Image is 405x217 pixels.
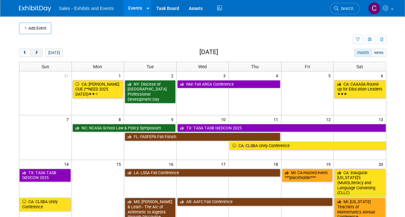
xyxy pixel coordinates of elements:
[275,71,281,80] span: 4
[223,71,228,80] span: 3
[327,71,333,80] span: 5
[118,71,124,80] span: 1
[42,64,49,69] span: Sun
[19,5,51,12] img: ExhibitDay
[330,3,360,14] a: Search
[72,80,123,99] a: CA: [PERSON_NAME] CUE (**NEED 2025 DATES)
[66,115,72,123] span: 7
[334,169,385,197] a: CA: Inaugural [US_STATE]’s (Multi)Literacy and Language Convening (CLLC)
[199,49,218,56] h2: [DATE]
[371,49,386,57] button: week
[125,133,280,141] a: FL: FASFEPA Fall Forum
[334,80,385,99] a: CA: CAAASA Round-up for Education Leaders
[72,124,176,132] a: NC: NCASA School Law & Policy Symposium
[177,198,333,206] a: AR: AAFC Fall Conference
[229,142,386,150] a: CA: CLSBA Unity Conference
[356,64,363,69] span: Sat
[19,169,71,182] a: TX: TASA TASB txEDCON 2025
[170,115,176,123] span: 9
[378,160,386,168] span: 20
[116,160,124,168] span: 15
[251,64,259,69] span: Thu
[45,49,63,57] button: [DATE]
[354,49,371,57] button: month
[125,80,176,104] a: NY: Diocese of [GEOGRAPHIC_DATA] Professional Development Day
[378,115,386,123] span: 13
[147,64,154,69] span: Tue
[170,71,176,80] span: 2
[282,169,333,182] a: MI: CA-Hosted event ***placeholder***
[220,160,228,168] span: 17
[63,71,72,80] span: 31
[168,160,176,168] span: 16
[19,49,31,57] button: prev
[63,160,72,168] span: 14
[325,160,333,168] span: 19
[177,80,280,89] a: NM: Fall AREA Conference
[31,49,43,57] button: next
[273,115,281,123] span: 11
[198,64,207,69] span: Wed
[19,23,51,34] button: Add Event
[59,6,114,11] span: Sales - Exhibits and Events
[125,169,280,177] a: LA: LSSA Fall Conference
[93,64,102,69] span: Mon
[273,160,281,168] span: 18
[380,71,386,80] span: 6
[325,115,333,123] span: 12
[118,115,124,123] span: 8
[339,6,353,11] span: Search
[177,124,386,132] a: TX: TASA TASB txEDCON 2025
[19,198,71,211] a: CA: CLSBA Unity Conference
[305,64,310,69] span: Fri
[220,115,228,123] span: 10
[368,2,380,14] img: Christine Lurz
